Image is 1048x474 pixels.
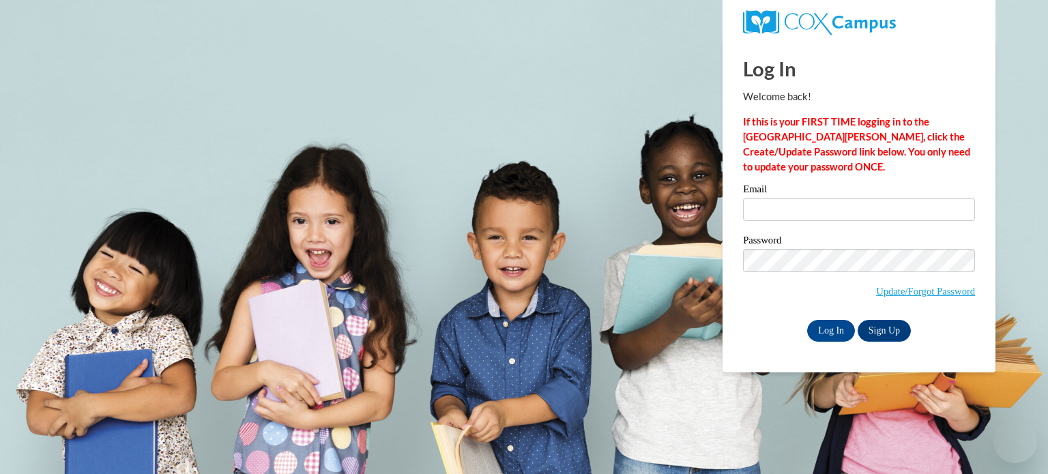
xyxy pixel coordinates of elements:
[858,320,911,342] a: Sign Up
[743,10,975,35] a: COX Campus
[743,235,975,249] label: Password
[743,184,975,198] label: Email
[993,419,1037,463] iframe: Button to launch messaging window
[876,286,975,297] a: Update/Forgot Password
[743,10,896,35] img: COX Campus
[743,116,970,173] strong: If this is your FIRST TIME logging in to the [GEOGRAPHIC_DATA][PERSON_NAME], click the Create/Upd...
[743,55,975,83] h1: Log In
[743,89,975,104] p: Welcome back!
[807,320,855,342] input: Log In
